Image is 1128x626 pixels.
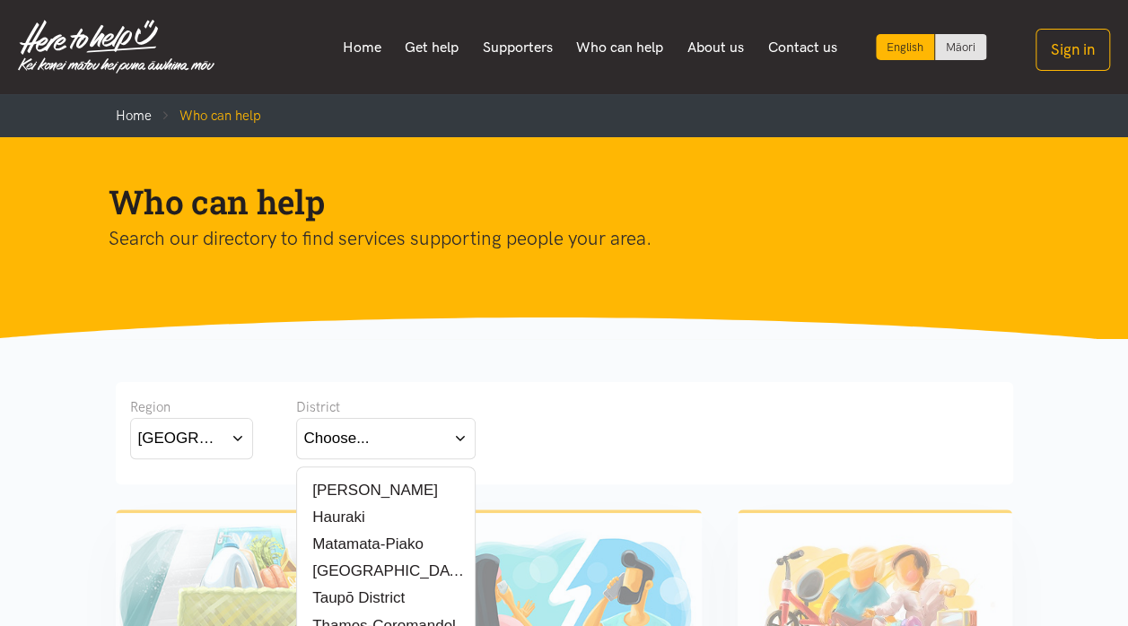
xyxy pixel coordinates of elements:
button: Choose... [296,418,476,458]
li: Who can help [152,105,261,126]
img: Home [18,20,214,74]
p: Search our directory to find services supporting people your area. [109,223,992,254]
div: Language toggle [876,34,987,60]
label: [GEOGRAPHIC_DATA] [304,560,468,582]
button: Sign in [1036,29,1110,71]
a: Switch to Te Reo Māori [935,34,986,60]
label: Matamata-Piako [304,533,424,555]
div: [GEOGRAPHIC_DATA] [138,426,223,450]
div: District [296,396,476,418]
a: Contact us [756,29,849,66]
div: Choose... [304,426,370,450]
div: Current language [876,34,935,60]
label: Taupō District [304,587,406,609]
button: [GEOGRAPHIC_DATA] [130,418,253,458]
a: Supporters [470,29,564,66]
a: Who can help [564,29,676,66]
a: About us [676,29,756,66]
a: Home [330,29,393,66]
label: [PERSON_NAME] [304,479,438,501]
label: Hauraki [304,506,365,528]
div: Region [130,396,253,418]
a: Home [116,108,152,124]
h1: Who can help [109,180,992,223]
a: Get help [393,29,471,66]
